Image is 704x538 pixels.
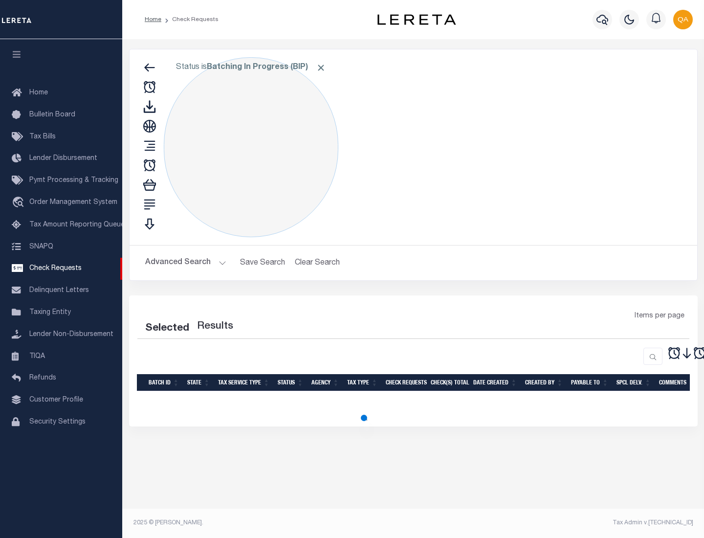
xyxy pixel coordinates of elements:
[29,331,113,338] span: Lender Non-Disbursement
[183,374,214,391] th: State
[655,374,699,391] th: Comments
[308,374,343,391] th: Agency
[613,374,655,391] th: Spcl Delv.
[420,518,693,527] div: Tax Admin v.[TECHNICAL_ID]
[29,222,125,228] span: Tax Amount Reporting Queue
[29,309,71,316] span: Taxing Entity
[29,90,48,96] span: Home
[29,155,97,162] span: Lender Disbursement
[145,374,183,391] th: Batch Id
[29,243,53,250] span: SNAPQ
[214,374,274,391] th: Tax Service Type
[29,112,75,118] span: Bulletin Board
[161,15,219,24] li: Check Requests
[197,319,233,335] label: Results
[316,63,326,73] span: Click to Remove
[234,253,291,272] button: Save Search
[12,197,27,209] i: travel_explore
[164,57,338,237] div: Click to Edit
[145,17,161,22] a: Home
[29,199,117,206] span: Order Management System
[673,10,693,29] img: svg+xml;base64,PHN2ZyB4bWxucz0iaHR0cDovL3d3dy53My5vcmcvMjAwMC9zdmciIHBvaW50ZXItZXZlbnRzPSJub25lIi...
[377,14,456,25] img: logo-dark.svg
[382,374,427,391] th: Check Requests
[29,375,56,381] span: Refunds
[29,419,86,426] span: Security Settings
[521,374,567,391] th: Created By
[274,374,308,391] th: Status
[29,397,83,403] span: Customer Profile
[343,374,382,391] th: Tax Type
[126,518,414,527] div: 2025 © [PERSON_NAME].
[145,321,189,336] div: Selected
[291,253,344,272] button: Clear Search
[635,311,684,322] span: Items per page
[29,353,45,359] span: TIQA
[469,374,521,391] th: Date Created
[427,374,469,391] th: Check(s) Total
[29,287,89,294] span: Delinquent Letters
[29,177,118,184] span: Pymt Processing & Tracking
[29,134,56,140] span: Tax Bills
[145,253,226,272] button: Advanced Search
[29,265,82,272] span: Check Requests
[567,374,613,391] th: Payable To
[207,64,326,71] b: Batching In Progress (BIP)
